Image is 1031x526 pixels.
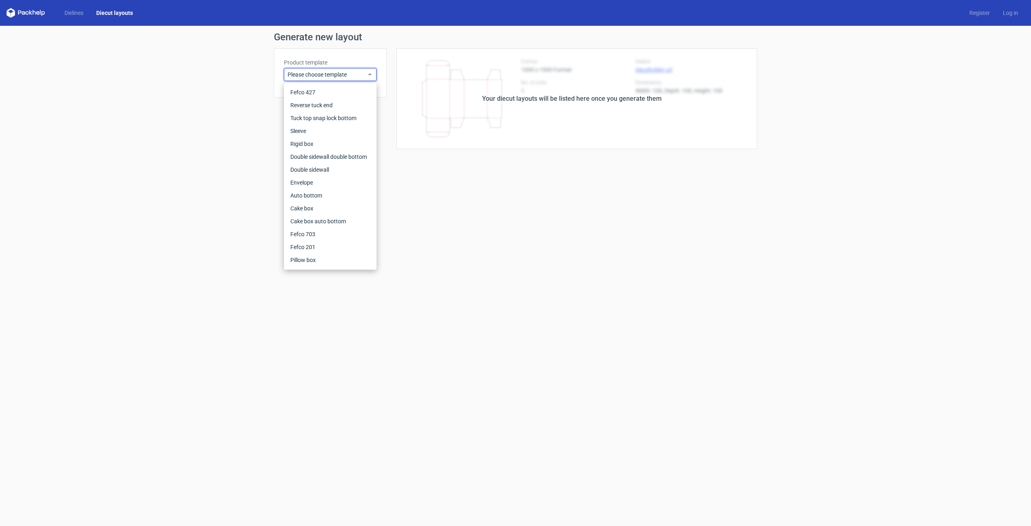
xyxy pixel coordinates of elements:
a: Register [963,9,996,17]
a: Diecut layouts [90,9,139,17]
h1: Generate new layout [274,32,757,42]
div: Fefco 703 [287,228,373,241]
div: Envelope [287,176,373,189]
div: Your diecut layouts will be listed here once you generate them [482,94,662,104]
div: Pillow box [287,254,373,266]
label: Product template [284,58,377,67]
div: Tuck top snap lock bottom [287,112,373,125]
div: Cake box [287,202,373,215]
div: Sleeve [287,125,373,137]
a: Log in [996,9,1025,17]
span: Please choose template [288,71,367,79]
div: Fefco 427 [287,86,373,99]
div: Auto bottom [287,189,373,202]
div: Cake box auto bottom [287,215,373,228]
div: Double sidewall [287,163,373,176]
div: Reverse tuck end [287,99,373,112]
a: Dielines [58,9,90,17]
div: Fefco 201 [287,241,373,254]
div: Rigid box [287,137,373,150]
div: Double sidewall double bottom [287,150,373,163]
